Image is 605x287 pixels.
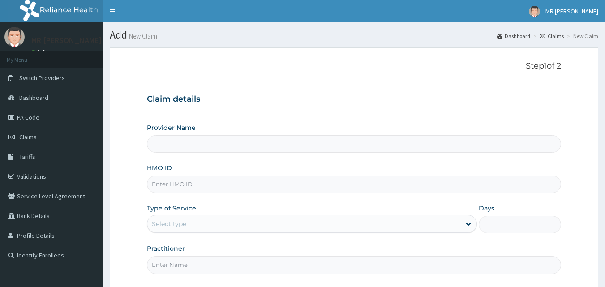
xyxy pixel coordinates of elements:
[147,61,562,71] p: Step 1 of 2
[147,244,185,253] label: Practitioner
[529,6,540,17] img: User Image
[147,176,562,193] input: Enter HMO ID
[110,29,598,41] h1: Add
[545,7,598,15] span: MR [PERSON_NAME]
[152,219,186,228] div: Select type
[19,153,35,161] span: Tariffs
[565,32,598,40] li: New Claim
[31,49,53,55] a: Online
[19,74,65,82] span: Switch Providers
[147,204,196,213] label: Type of Service
[19,94,48,102] span: Dashboard
[147,163,172,172] label: HMO ID
[147,256,562,274] input: Enter Name
[19,133,37,141] span: Claims
[540,32,564,40] a: Claims
[4,27,25,47] img: User Image
[31,36,102,44] p: MR [PERSON_NAME]
[479,204,494,213] label: Days
[147,123,196,132] label: Provider Name
[127,33,157,39] small: New Claim
[147,94,562,104] h3: Claim details
[497,32,530,40] a: Dashboard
